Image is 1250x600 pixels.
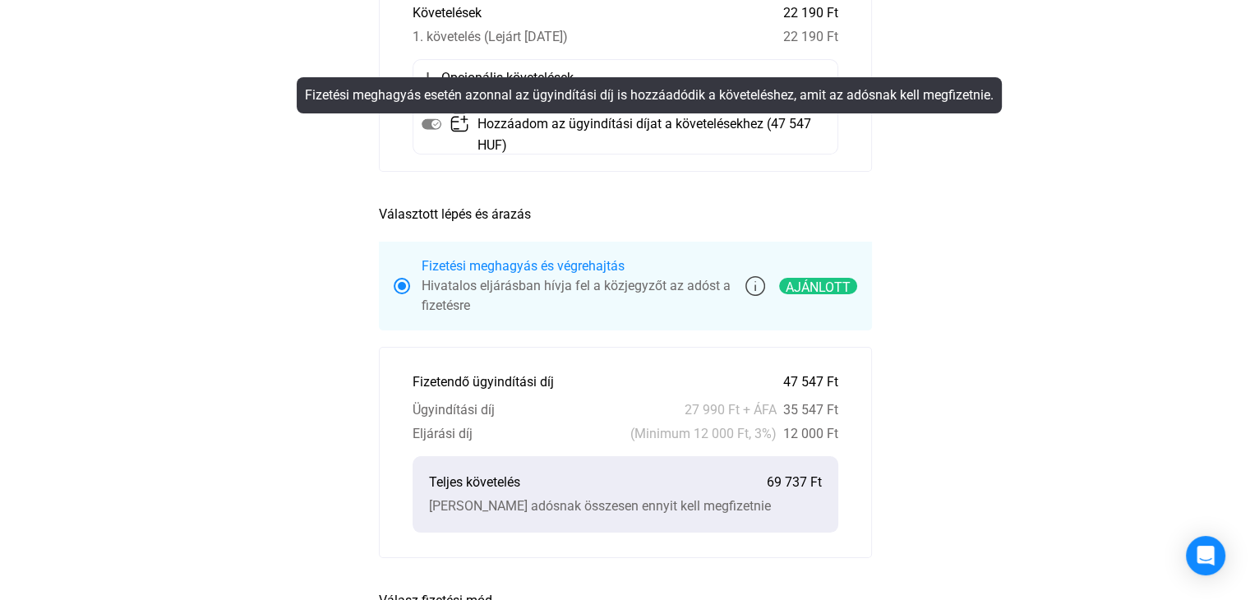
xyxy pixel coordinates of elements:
div: Intercom Messenger megnyitása [1186,536,1225,575]
font: 22 190 Ft [783,5,838,21]
font: Hivatalos eljárásban hívja fel a közjegyzőt az adóst a fizetésre [422,278,731,313]
font: Fizetendő ügyindítási díj [413,374,554,390]
font: 35 547 Ft [783,402,838,418]
font: Hozzáadom az ügyindítási díjat a követelésekhez (47 547 HUF) [477,116,811,153]
font: (Minimum 12 000 Ft, 3%) [630,426,777,441]
font: 69 737 Ft [767,474,822,490]
font: 47 547 Ft [783,374,838,390]
font: Eljárási díj [413,426,473,441]
font: Fizetési meghagyás és végrehajtás [422,258,625,274]
font: 1. követelés (Lejárt [DATE]) [413,29,568,44]
font: 12 000 Ft [783,426,838,441]
font: Fizetési meghagyás esetén azonnal az ügyindítási díj is hozzáadódik a követeléshez, amit az adósn... [305,87,994,103]
font: Követelések [413,5,482,21]
font: Teljes követelés [429,474,520,490]
a: info-szürke-körvonalAjánlott [745,276,857,296]
font: Ajánlott [786,279,851,295]
img: info-szürke-körvonal [745,276,765,296]
font: 27 990 Ft + ÁFA [685,402,777,418]
font: Ügyindítási díj [413,402,495,418]
font: 22 190 Ft [783,29,838,44]
font: Választott lépés és árazás [379,206,531,222]
font: [PERSON_NAME] adósnak összesen ennyit kell megfizetnie [429,498,771,514]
